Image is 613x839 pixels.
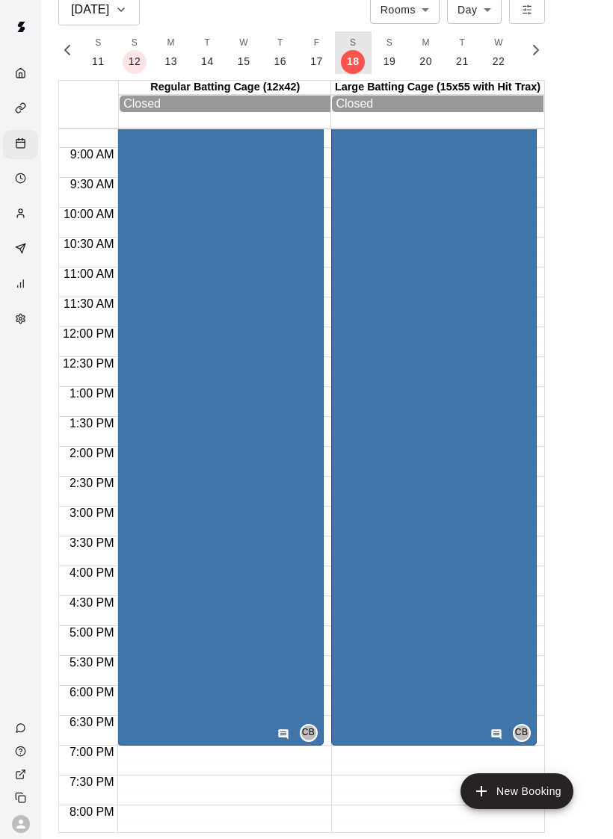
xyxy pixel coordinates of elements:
button: W22 [481,31,517,74]
span: 6:00 PM [66,686,118,699]
button: F17 [298,31,335,74]
p: 13 [164,54,177,69]
button: M13 [153,31,189,74]
a: Contact Us [3,716,41,740]
div: Copy public page link [3,786,41,809]
p: 21 [456,54,469,69]
span: 7:30 PM [66,775,118,788]
span: T [277,36,283,51]
div: Closed [336,97,539,111]
span: S [132,36,138,51]
span: 9:00 AM [67,148,118,161]
p: 11 [92,54,105,69]
span: Chris Brooks [519,724,531,742]
button: add [460,773,573,809]
img: Swift logo [6,12,36,42]
span: 2:00 PM [66,447,118,459]
div: Regular Batting Cage (12x42) [119,81,331,95]
p: 12 [129,54,141,69]
span: S [386,36,392,51]
span: 8:30 AM [67,118,118,131]
a: View public page [3,763,41,786]
div: Chris Brooks [513,724,531,742]
p: 15 [238,54,250,69]
button: W15 [226,31,262,74]
p: 14 [201,54,214,69]
button: S12 [117,31,153,74]
button: T14 [189,31,226,74]
span: 11:30 AM [60,297,118,310]
span: T [460,36,466,51]
span: T [205,36,211,51]
span: W [494,36,503,51]
div: Chris Brooks [300,724,318,742]
span: 4:00 PM [66,566,118,579]
svg: Has notes [490,728,502,740]
span: M [422,36,429,51]
p: 19 [383,54,396,69]
span: S [350,36,356,51]
button: S18 [335,31,372,74]
button: T16 [262,31,299,74]
span: 12:00 PM [59,327,117,340]
div: Large Batting Cage (15x55 with Hit Trax) [331,81,543,95]
button: S11 [80,31,117,74]
span: 3:30 PM [66,536,118,549]
span: 7:00 PM [66,746,118,758]
span: W [239,36,248,51]
p: 16 [274,54,287,69]
span: 1:00 PM [66,387,118,400]
span: 1:30 PM [66,417,118,430]
span: 12:30 PM [59,357,117,370]
span: 10:30 AM [60,238,118,250]
span: 2:30 PM [66,477,118,489]
span: 10:00 AM [60,208,118,220]
span: CB [302,725,315,740]
p: 22 [493,54,505,69]
span: 6:30 PM [66,716,118,728]
span: 9:30 AM [67,178,118,191]
p: 17 [310,54,323,69]
span: 4:30 PM [66,596,118,609]
span: CB [515,725,528,740]
span: F [314,36,320,51]
span: 5:00 PM [66,626,118,639]
span: 5:30 PM [66,656,118,669]
svg: Has notes [277,728,289,740]
p: 18 [347,54,360,69]
span: S [95,36,101,51]
div: 8:00 AM – 7:00 PM: Turf Room [331,88,537,746]
div: 8:00 AM – 7:00 PM: Turf Room [117,88,323,746]
span: Chris Brooks [306,724,318,742]
span: 3:00 PM [66,507,118,519]
button: T21 [444,31,481,74]
span: M [167,36,175,51]
span: 8:00 PM [66,805,118,818]
p: 20 [419,54,432,69]
a: Visit help center [3,740,41,763]
div: Closed [123,97,327,111]
span: 11:00 AM [60,267,118,280]
button: S19 [372,31,408,74]
button: M20 [407,31,444,74]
